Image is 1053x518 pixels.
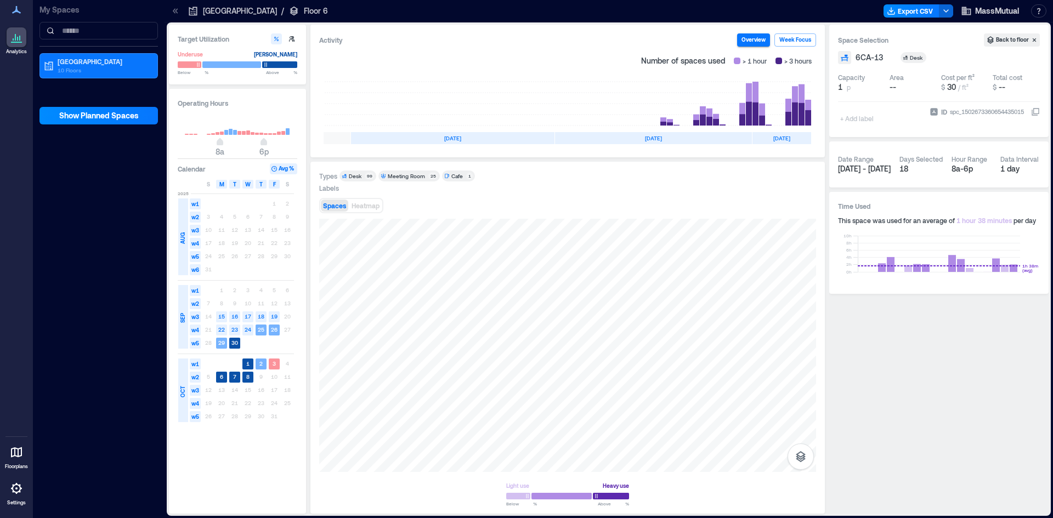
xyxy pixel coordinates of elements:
[1000,155,1039,163] div: Data Interval
[273,360,276,367] text: 3
[178,98,297,109] h3: Operating Hours
[270,163,297,174] button: Avg %
[941,106,947,117] span: ID
[941,73,975,82] div: Cost per ft²
[947,82,956,92] span: 30
[207,180,210,189] span: S
[323,202,346,209] span: Spaces
[271,326,278,333] text: 26
[555,132,752,144] div: [DATE]
[752,132,811,144] div: [DATE]
[774,33,816,47] button: Week Focus
[838,111,878,126] span: + Add label
[259,180,263,189] span: T
[1000,163,1040,174] div: 1 day
[190,225,201,236] span: w3
[39,4,158,15] p: My Spaces
[856,52,896,63] button: 6CA-13
[637,51,816,71] div: Number of spaces used
[351,132,554,144] div: [DATE]
[246,373,250,380] text: 8
[899,155,943,163] div: Days Selected
[2,439,31,473] a: Floorplans
[190,212,201,223] span: w2
[838,82,885,93] button: 1 p
[259,147,269,156] span: 6p
[266,69,297,76] span: Above %
[39,107,158,124] button: Show Planned Spaces
[846,261,852,267] tspan: 2h
[218,326,225,333] text: 22
[190,251,201,262] span: w5
[846,269,852,275] tspan: 0h
[58,66,150,75] p: 10 Floors
[984,33,1040,47] button: Back to floor
[190,285,201,296] span: w1
[890,73,904,82] div: Area
[178,190,189,197] span: 2025
[190,338,201,349] span: w5
[203,5,277,16] p: [GEOGRAPHIC_DATA]
[349,200,382,212] button: Heatmap
[993,73,1022,82] div: Total cost
[856,52,883,63] span: 6CA-13
[319,184,339,192] div: Labels
[365,173,374,179] div: 99
[218,313,225,320] text: 15
[7,499,26,506] p: Settings
[6,48,27,55] p: Analytics
[838,155,874,163] div: Date Range
[838,216,1040,225] div: This space was used for an average of per day
[352,202,380,209] span: Heatmap
[246,360,250,367] text: 1
[178,386,187,397] span: OCT
[190,238,201,249] span: w4
[5,463,28,470] p: Floorplans
[190,198,201,209] span: w1
[245,180,251,189] span: W
[190,264,201,275] span: w6
[952,155,987,163] div: Hour Range
[190,358,201,369] span: w1
[178,232,187,244] span: AUG
[245,326,251,333] text: 24
[975,5,1019,16] span: MassMutual
[838,201,1040,212] h3: Time Used
[231,339,238,346] text: 30
[271,313,278,320] text: 19
[319,172,337,180] div: Types
[743,55,767,66] span: > 1 hour
[910,54,924,61] div: Desk
[466,173,473,179] div: 1
[784,55,812,66] span: > 3 hours
[884,4,939,18] button: Export CSV
[220,373,223,380] text: 6
[304,5,328,16] p: Floor 6
[190,385,201,396] span: w3
[451,172,463,180] div: Cafe
[58,57,150,66] p: [GEOGRAPHIC_DATA]
[178,163,206,174] h3: Calendar
[843,233,852,238] tspan: 10h
[178,69,208,76] span: Below %
[231,313,238,320] text: 16
[190,411,201,422] span: w5
[901,52,939,63] button: Desk
[273,180,276,189] span: F
[3,24,30,58] a: Analytics
[281,5,284,16] p: /
[190,372,201,383] span: w2
[941,83,945,91] span: $
[178,313,187,323] span: SEP
[258,326,264,333] text: 25
[321,200,348,212] button: Spaces
[178,33,297,44] h3: Target Utilization
[890,82,896,92] span: --
[428,173,438,179] div: 25
[259,360,263,367] text: 2
[319,35,343,45] div: Activity
[846,247,852,253] tspan: 6h
[506,480,529,491] div: Light use
[254,49,297,60] div: [PERSON_NAME]
[190,398,201,409] span: w4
